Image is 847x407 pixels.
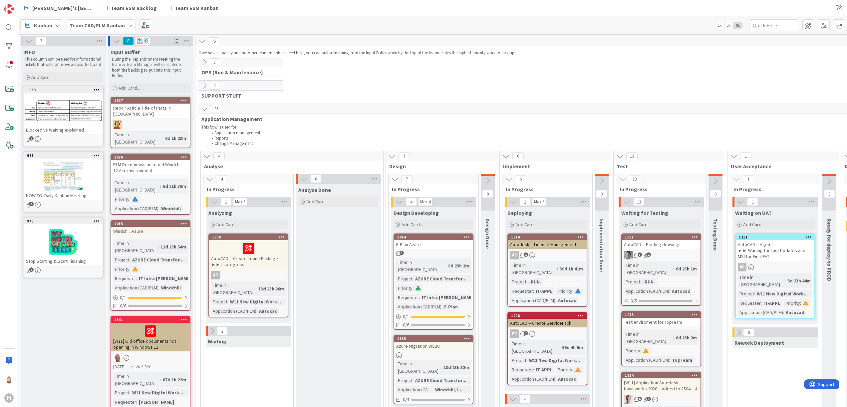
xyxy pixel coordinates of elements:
[111,317,190,351] div: 1341[W11] Old office documents not opening in Windows 11
[399,152,410,160] span: 7
[755,290,809,297] div: W11 New Digital Work...
[394,234,473,249] div: 1014E-Plan Azure
[209,234,288,240] div: 1868
[201,92,274,99] span: SUPPORT STUFF
[394,336,473,350] div: 1835Azure Migration WS20
[394,312,473,321] div: 0/1
[396,294,419,301] div: Requester
[784,299,800,307] div: Priority
[403,313,409,320] span: 0 / 1
[624,356,669,364] div: Application (CAD/PLM)
[740,152,751,160] span: 1
[211,307,256,315] div: Application (CAD/PLM)
[306,199,328,204] span: Add Card...
[119,85,140,91] span: Add Card...
[111,323,190,351] div: [W11] Old office documents not opening in Windows 11
[113,205,158,212] div: Application (CAD/PLM)
[784,309,806,316] div: Autocad
[534,366,554,373] div: IT-APPL
[113,256,130,263] div: Project
[556,297,578,304] div: Autocad
[213,152,225,160] span: 4
[674,334,699,341] div: 6d 23h 2m
[113,275,136,282] div: Requester
[515,221,537,227] span: Add Card...
[24,191,103,200] div: HOW TO: Daily Kanban Meeting
[111,97,190,148] a: 1927Repair Article Title of Parts in [GEOGRAPHIC_DATA]RHTime in [GEOGRAPHIC_DATA]:6d 1h 23m
[670,356,694,364] div: TopTeam
[674,265,699,272] div: 6d 23h 1m
[24,153,103,200] div: 968HOW TO: Daily Kanban Meeting
[786,277,812,284] div: 5d 23h 44m
[111,227,190,235] div: Windchill Azure
[515,175,526,183] span: 6
[556,375,578,383] div: Autocad
[638,397,642,401] span: 6
[227,298,228,305] span: :
[24,218,103,265] div: 946Stop Starting & Start Finishing
[403,396,409,403] span: 0/4
[396,360,441,375] div: Time in [GEOGRAPHIC_DATA]
[560,344,585,351] div: 69d 4h 9m
[113,131,162,146] div: Time in [GEOGRAPHIC_DATA]
[114,98,190,103] div: 1927
[414,377,468,384] div: AZURE Cloud Transfor...
[4,4,14,14] img: Visit kanbanzone.com
[510,357,526,364] div: Project
[161,376,188,383] div: 67d 1h 22m
[396,284,413,292] div: Priority
[113,284,158,291] div: Application (CAD/PLM)
[211,298,227,305] div: Project
[161,183,188,190] div: 6d 21h 38m
[622,234,701,240] div: 1331
[394,336,473,342] div: 1835
[113,120,122,129] img: RH
[159,243,188,250] div: 12d 23h 54m
[120,302,126,309] span: 0/6
[526,278,527,285] span: :
[743,175,754,183] span: 1
[114,221,190,226] div: 1015
[413,275,414,282] span: :
[111,104,190,118] div: Repair Article Title of Parts in [GEOGRAPHIC_DATA]
[257,285,286,292] div: 13d 23h 26m
[442,303,459,310] div: E-Plan
[209,240,288,269] div: AutoCAD -- Create Intune Package ►► In progress
[503,163,603,170] span: Implement
[204,163,375,170] span: Analyse
[647,397,651,401] span: 1
[32,4,93,12] span: [PERSON_NAME]'s [GEOGRAPHIC_DATA]
[733,22,742,29] span: 3x
[111,98,190,104] div: 1927
[162,135,163,142] span: :
[508,329,587,338] div: FV
[624,395,633,404] img: BO
[673,334,674,341] span: :
[113,239,158,254] div: Time in [GEOGRAPHIC_DATA]
[508,240,587,249] div: Autodesk -- License Management
[216,175,227,183] span: 4
[397,235,473,239] div: 1014
[111,4,157,12] span: Team ESM Backlog
[508,234,587,249] div: 1314Autodesk -- License Management
[114,317,190,322] div: 1341
[754,290,755,297] span: :
[622,378,701,393] div: [W11] Application Autodesk Navisworks 2020 -- added to 2504 list
[403,321,409,328] span: 0/6
[389,163,489,170] span: Design
[216,221,238,227] span: Add Card...
[34,21,52,29] span: Kanban
[211,271,220,279] div: AR
[622,234,701,249] div: 1331AutoCAD -- Printing drawings
[524,252,528,257] span: 1
[669,356,670,364] span: :
[131,389,185,396] div: W11 New Digital Work...
[441,303,442,310] span: :
[419,294,420,301] span: :
[669,287,670,295] span: :
[626,152,638,160] span: 13
[621,311,701,366] a: 1075Test enviroment for TopTeamTime in [GEOGRAPHIC_DATA]:6d 23h 2mPriority:Application (CAD/PLM):...
[211,105,222,113] span: 35
[35,37,47,45] span: 3
[120,294,126,301] span: 0 / 1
